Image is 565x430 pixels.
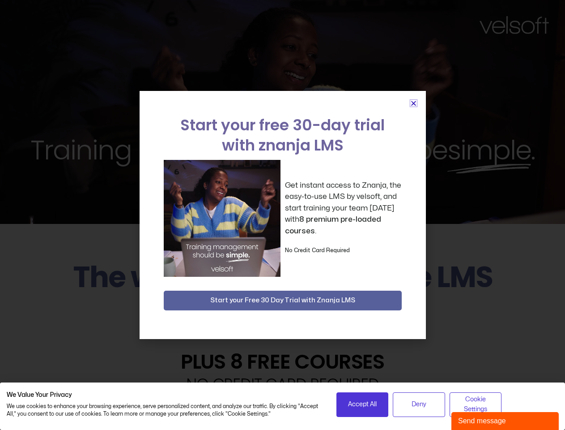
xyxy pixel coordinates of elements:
[285,180,402,237] p: Get instant access to Znanja, the easy-to-use LMS by velsoft, and start training your team [DATE]...
[7,391,323,399] h2: We Value Your Privacy
[164,160,280,277] img: a woman sitting at her laptop dancing
[164,115,402,155] h2: Start your free 30-day trial with znanja LMS
[412,400,426,409] span: Deny
[450,392,502,417] button: Adjust cookie preferences
[164,291,402,310] button: Start your Free 30 Day Trial with Znanja LMS
[210,295,355,306] span: Start your Free 30 Day Trial with Znanja LMS
[348,400,377,409] span: Accept All
[451,410,561,430] iframe: chat widget
[7,403,323,418] p: We use cookies to enhance your browsing experience, serve personalized content, and analyze our t...
[285,215,381,235] strong: 8 premium pre-loaded courses
[285,248,350,253] strong: No Credit Card Required
[455,395,496,415] span: Cookie Settings
[410,100,417,107] a: Close
[393,392,445,417] button: Deny all cookies
[336,392,389,417] button: Accept all cookies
